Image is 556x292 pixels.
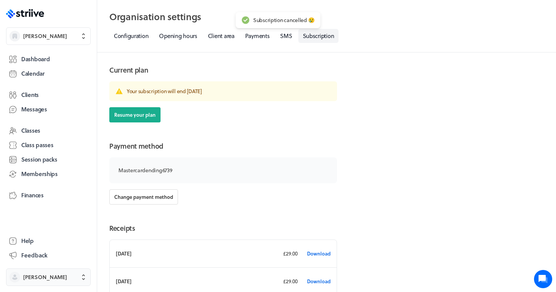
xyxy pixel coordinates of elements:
p: [DATE] [116,250,131,257]
span: Finances [21,191,44,199]
a: Finances [6,189,91,202]
a: Class passes [6,138,91,152]
span: Classes [21,127,40,135]
a: Clients [6,88,91,102]
span: Change payment method [114,194,173,200]
nav: Tabs [109,29,544,43]
span: Messages [21,105,47,113]
p: £29.00 [283,250,298,257]
input: Search articles [22,131,135,146]
span: Dashboard [21,55,50,63]
a: SMS [276,29,296,43]
span: Download [307,250,331,257]
a: Dashboard [6,52,91,66]
span: Class passes [21,141,54,149]
button: Resume your plan [109,107,161,122]
button: Feedback [6,249,91,262]
button: New conversation [12,89,140,104]
span: Memberships [21,170,58,178]
button: Change payment method [109,189,178,205]
a: Messages [6,103,91,116]
a: Subscription [298,29,339,43]
a: Client area [203,29,239,43]
span: Download [307,278,331,285]
span: Session packs [21,156,57,163]
h1: Hi [PERSON_NAME] [11,37,140,49]
button: [PERSON_NAME] [6,268,91,286]
a: Classes [6,124,91,138]
h2: Current plan [109,65,337,75]
h2: We're here to help. Ask us anything! [11,51,140,75]
p: Mastercard ending 6739 [118,167,328,174]
h2: Organisation settings [109,9,544,24]
a: Memberships [6,167,91,181]
a: Configuration [109,29,153,43]
div: Subscription cancelled 😢 [253,17,314,24]
span: New conversation [49,93,91,99]
a: Session packs [6,153,91,167]
iframe: gist-messenger-bubble-iframe [534,270,552,288]
span: [PERSON_NAME] [23,32,67,40]
h2: Receipts [109,223,337,233]
a: Download [307,246,331,261]
p: [DATE] [116,278,131,285]
p: Find an answer quickly [10,118,142,127]
span: Help [21,237,34,245]
span: Clients [21,91,39,99]
a: Help [6,234,91,248]
a: Download [307,274,331,289]
h3: Your subscription will end [DATE] [127,87,331,95]
span: Resume your plan [114,111,156,118]
h2: Payment method [109,141,337,151]
button: [PERSON_NAME] [6,27,91,45]
span: [PERSON_NAME] [23,273,67,281]
a: Opening hours [154,29,202,43]
span: Feedback [21,251,47,259]
span: Calendar [21,70,45,78]
a: Calendar [6,67,91,81]
p: £29.00 [283,278,298,285]
a: Payments [241,29,274,43]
